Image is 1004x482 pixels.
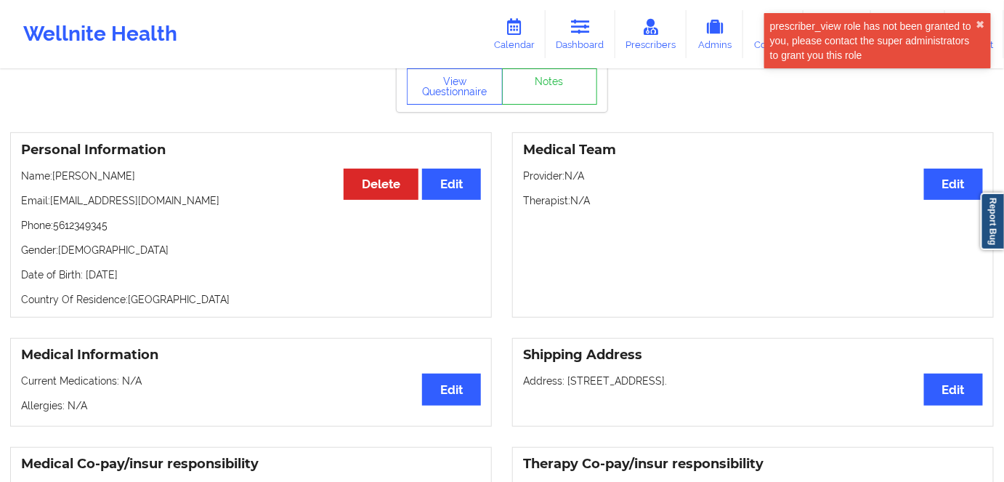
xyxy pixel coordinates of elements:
[21,142,481,158] h3: Personal Information
[21,193,481,208] p: Email: [EMAIL_ADDRESS][DOMAIN_NAME]
[21,218,481,233] p: Phone: 5612349345
[523,193,983,208] p: Therapist: N/A
[976,19,985,31] button: close
[21,374,481,388] p: Current Medications: N/A
[21,398,481,413] p: Allergies: N/A
[21,292,481,307] p: Country Of Residence: [GEOGRAPHIC_DATA]
[344,169,418,200] button: Delete
[21,268,481,282] p: Date of Birth: [DATE]
[21,456,481,473] h3: Medical Co-pay/insur responsibility
[21,169,481,183] p: Name: [PERSON_NAME]
[924,169,983,200] button: Edit
[502,68,598,105] a: Notes
[422,374,481,405] button: Edit
[21,347,481,363] h3: Medical Information
[21,243,481,257] p: Gender: [DEMOGRAPHIC_DATA]
[483,10,546,58] a: Calendar
[770,19,976,63] div: prescriber_view role has not been granted to you, please contact the super administrators to gran...
[422,169,481,200] button: Edit
[523,456,983,473] h3: Therapy Co-pay/insur responsibility
[523,169,983,183] p: Provider: N/A
[523,374,983,388] p: Address: [STREET_ADDRESS].
[687,10,743,58] a: Admins
[407,68,503,105] button: View Questionnaire
[924,374,983,405] button: Edit
[981,193,1004,250] a: Report Bug
[743,10,803,58] a: Coaches
[615,10,687,58] a: Prescribers
[523,347,983,363] h3: Shipping Address
[523,142,983,158] h3: Medical Team
[546,10,615,58] a: Dashboard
